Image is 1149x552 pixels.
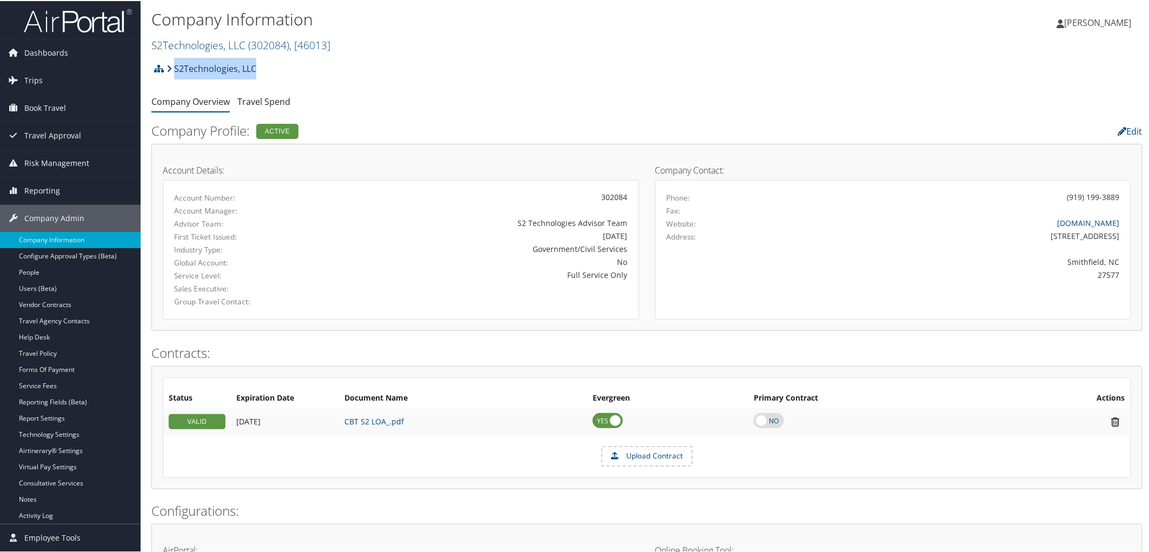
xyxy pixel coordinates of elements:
[24,121,81,148] span: Travel Approval
[24,523,81,550] span: Employee Tools
[344,415,404,425] a: CBT S2 LOA_.pdf
[331,229,628,241] div: [DATE]
[151,7,812,30] h1: Company Information
[748,388,1000,407] th: Primary Contract
[655,165,1132,174] h4: Company Contact:
[174,243,314,254] label: Industry Type:
[1118,124,1143,136] a: Edit
[1067,190,1120,202] div: (919) 199-3889
[174,269,314,280] label: Service Level:
[667,230,696,241] label: Address:
[231,388,339,407] th: Expiration Date
[236,416,334,425] div: Add/Edit Date
[1057,5,1143,38] a: [PERSON_NAME]
[151,37,330,51] a: S2Technologies, LLC
[1058,217,1120,227] a: [DOMAIN_NAME]
[167,57,256,78] a: S2Technologies, LLC
[174,282,314,293] label: Sales Executive:
[24,94,66,121] span: Book Travel
[331,242,628,254] div: Government/Civil Services
[174,217,314,228] label: Advisor Team:
[174,295,314,306] label: Group Travel Contact:
[174,204,314,215] label: Account Manager:
[1065,16,1132,28] span: [PERSON_NAME]
[174,230,314,241] label: First Ticket Issued:
[151,121,807,139] h2: Company Profile:
[24,7,132,32] img: airportal-logo.png
[587,388,748,407] th: Evergreen
[237,95,290,107] a: Travel Spend
[24,176,60,203] span: Reporting
[331,268,628,280] div: Full Service Only
[24,149,89,176] span: Risk Management
[1000,388,1131,407] th: Actions
[331,216,628,228] div: S2 Technologies Advisor Team
[248,37,289,51] span: ( 302084 )
[24,38,68,65] span: Dashboards
[151,501,1143,519] h2: Configurations:
[256,123,298,138] div: Active
[602,446,692,464] label: Upload Contract
[163,388,231,407] th: Status
[151,343,1143,361] h2: Contracts:
[169,413,225,428] div: VALID
[784,268,1120,280] div: 27577
[163,165,639,174] h4: Account Details:
[667,204,681,215] label: Fax:
[289,37,330,51] span: , [ 46013 ]
[339,388,587,407] th: Document Name
[784,229,1120,241] div: [STREET_ADDRESS]
[24,204,84,231] span: Company Admin
[667,217,696,228] label: Website:
[331,190,628,202] div: 302084
[236,415,261,425] span: [DATE]
[1106,415,1125,427] i: Remove Contract
[24,66,43,93] span: Trips
[667,191,690,202] label: Phone:
[331,255,628,267] div: No
[174,191,314,202] label: Account Number:
[174,256,314,267] label: Global Account:
[151,95,230,107] a: Company Overview
[784,255,1120,267] div: Smithfield, NC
